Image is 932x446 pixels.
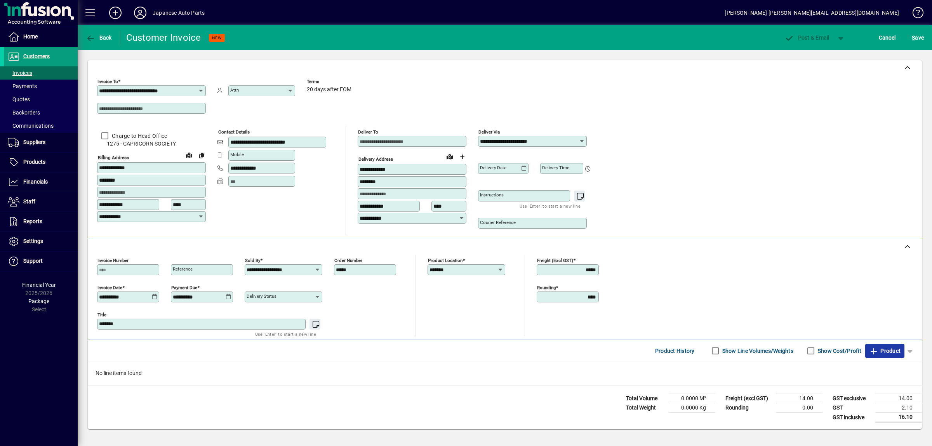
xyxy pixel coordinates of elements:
[195,149,208,161] button: Copy to Delivery address
[97,258,129,263] mat-label: Invoice number
[8,96,30,102] span: Quotes
[4,172,78,192] a: Financials
[721,347,793,355] label: Show Line Volumes/Weights
[171,285,197,290] mat-label: Payment due
[23,198,35,205] span: Staff
[542,165,569,170] mat-label: Delivery time
[86,35,112,41] span: Back
[829,394,875,403] td: GST exclusive
[907,2,922,27] a: Knowledge Base
[23,53,50,59] span: Customers
[97,285,122,290] mat-label: Invoice date
[97,79,118,84] mat-label: Invoice To
[4,212,78,231] a: Reports
[869,345,901,357] span: Product
[4,66,78,80] a: Invoices
[23,258,43,264] span: Support
[334,258,362,263] mat-label: Order number
[97,140,206,148] span: 1275 - CAPRICORN SOCIETY
[456,151,468,163] button: Choose address
[128,6,153,20] button: Profile
[865,344,904,358] button: Product
[358,129,378,135] mat-label: Deliver To
[97,312,106,318] mat-label: Title
[622,403,669,413] td: Total Weight
[23,33,38,40] span: Home
[22,282,56,288] span: Financial Year
[784,35,829,41] span: ost & Email
[8,109,40,116] span: Backorders
[798,35,802,41] span: P
[307,79,353,84] span: Terms
[520,201,581,210] mat-hint: Use 'Enter' to start a new line
[4,80,78,93] a: Payments
[183,149,195,161] a: View on map
[8,83,37,89] span: Payments
[875,403,922,413] td: 2.10
[722,394,776,403] td: Freight (excl GST)
[912,35,915,41] span: S
[669,403,715,413] td: 0.0000 Kg
[879,31,896,44] span: Cancel
[8,70,32,76] span: Invoices
[877,31,898,45] button: Cancel
[88,361,922,385] div: No line items found
[78,31,120,45] app-page-header-button: Back
[480,192,504,198] mat-label: Instructions
[4,252,78,271] a: Support
[722,403,776,413] td: Rounding
[875,394,922,403] td: 14.00
[776,394,822,403] td: 14.00
[428,258,463,263] mat-label: Product location
[84,31,114,45] button: Back
[875,413,922,422] td: 16.10
[537,285,556,290] mat-label: Rounding
[816,347,861,355] label: Show Cost/Profit
[776,403,822,413] td: 0.00
[103,6,128,20] button: Add
[4,119,78,132] a: Communications
[443,150,456,163] a: View on map
[480,165,506,170] mat-label: Delivery date
[255,330,316,338] mat-hint: Use 'Enter' to start a new line
[4,133,78,152] a: Suppliers
[110,132,167,140] label: Charge to Head Office
[247,293,276,299] mat-label: Delivery status
[478,129,500,135] mat-label: Deliver via
[230,87,239,93] mat-label: Attn
[126,31,201,44] div: Customer Invoice
[480,220,516,225] mat-label: Courier Reference
[4,93,78,106] a: Quotes
[652,344,698,358] button: Product History
[781,31,833,45] button: Post & Email
[4,153,78,172] a: Products
[622,394,669,403] td: Total Volume
[669,394,715,403] td: 0.0000 M³
[4,106,78,119] a: Backorders
[4,27,78,47] a: Home
[153,7,205,19] div: Japanese Auto Parts
[23,238,43,244] span: Settings
[537,258,573,263] mat-label: Freight (excl GST)
[4,232,78,251] a: Settings
[23,218,42,224] span: Reports
[23,139,45,145] span: Suppliers
[28,298,49,304] span: Package
[912,31,924,44] span: ave
[23,179,48,185] span: Financials
[4,192,78,212] a: Staff
[230,152,244,157] mat-label: Mobile
[173,266,193,272] mat-label: Reference
[829,403,875,413] td: GST
[212,35,222,40] span: NEW
[910,31,926,45] button: Save
[829,413,875,422] td: GST inclusive
[8,123,54,129] span: Communications
[307,87,351,93] span: 20 days after EOM
[245,258,260,263] mat-label: Sold by
[23,159,45,165] span: Products
[725,7,899,19] div: [PERSON_NAME] [PERSON_NAME][EMAIL_ADDRESS][DOMAIN_NAME]
[655,345,695,357] span: Product History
